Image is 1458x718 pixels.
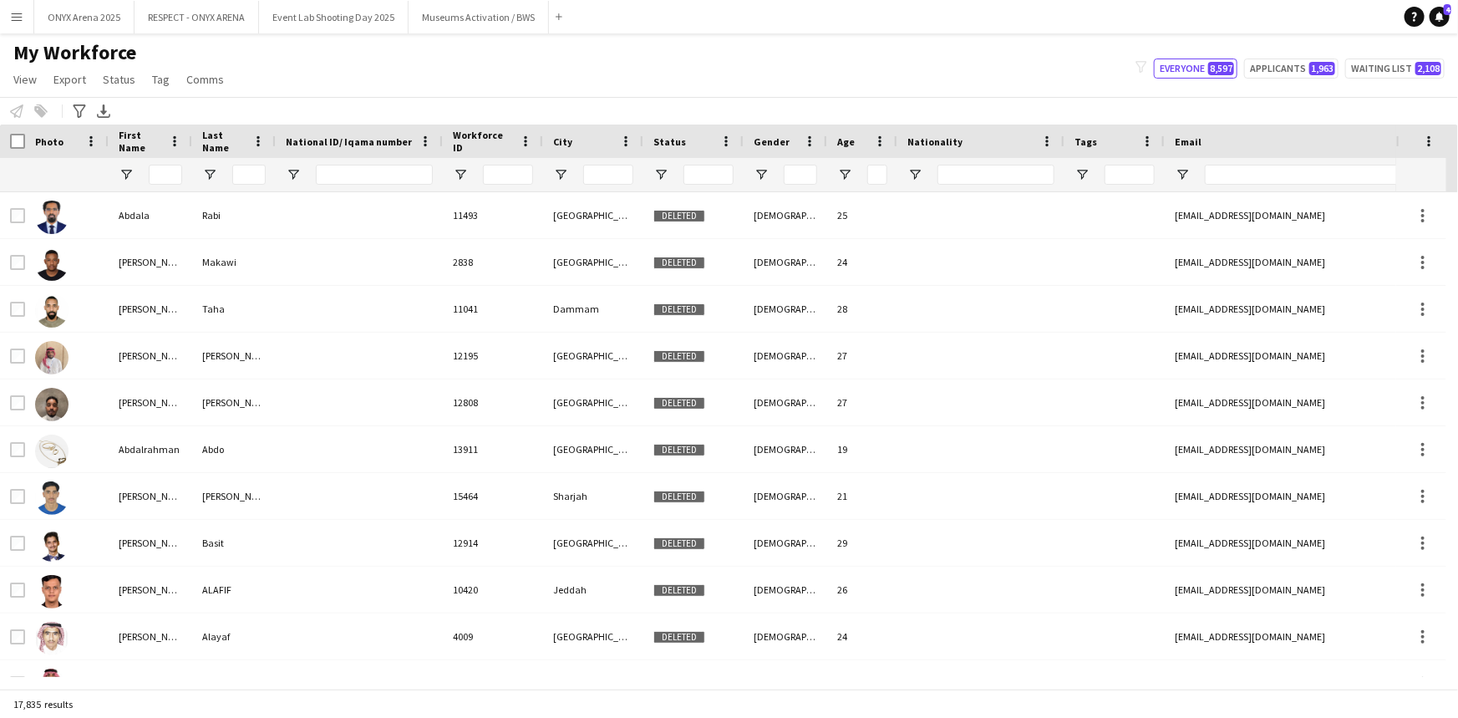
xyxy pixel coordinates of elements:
[653,303,705,316] span: Deleted
[34,1,135,33] button: ONYX Arena 2025
[1430,7,1450,27] a: 4
[286,167,301,182] button: Open Filter Menu
[443,520,543,566] div: 12914
[754,135,790,148] span: Gender
[1415,62,1441,75] span: 2,108
[10,395,25,410] input: Row Selection is disabled for this row (unchecked)
[553,135,572,148] span: City
[543,567,643,613] div: Jeddah
[553,167,568,182] button: Open Filter Menu
[744,192,827,238] div: [DEMOGRAPHIC_DATA]
[543,239,643,285] div: [GEOGRAPHIC_DATA]
[109,614,192,659] div: [PERSON_NAME]
[827,192,897,238] div: 25
[10,442,25,457] input: Row Selection is disabled for this row (unchecked)
[744,614,827,659] div: [DEMOGRAPHIC_DATA]
[192,192,276,238] div: Rabi
[1444,4,1451,15] span: 4
[10,208,25,223] input: Row Selection is disabled for this row (unchecked)
[35,528,69,562] img: Abdul Basit
[109,520,192,566] div: [PERSON_NAME]
[653,397,705,410] span: Deleted
[316,165,433,185] input: National ID/ Iqama number Filter Input
[453,129,513,154] span: Workforce ID
[543,379,643,425] div: [GEOGRAPHIC_DATA]
[1105,165,1155,185] input: Tags Filter Input
[103,72,135,87] span: Status
[7,69,43,90] a: View
[192,660,276,706] div: Alhumaidani
[744,239,827,285] div: [DEMOGRAPHIC_DATA]
[443,567,543,613] div: 10420
[744,286,827,332] div: [DEMOGRAPHIC_DATA]
[827,239,897,285] div: 24
[35,201,69,234] img: Abdala Rabi
[744,379,827,425] div: [DEMOGRAPHIC_DATA]
[1208,62,1234,75] span: 8,597
[543,192,643,238] div: [GEOGRAPHIC_DATA]
[286,135,412,148] span: National ID/ Iqama number
[202,129,246,154] span: Last Name
[35,575,69,609] img: ABDULAZIZ ALAFIF
[53,72,86,87] span: Export
[109,567,192,613] div: [PERSON_NAME]
[543,614,643,659] div: [GEOGRAPHIC_DATA]
[443,286,543,332] div: 11041
[653,350,705,363] span: Deleted
[683,165,734,185] input: Status Filter Input
[443,473,543,519] div: 15464
[10,349,25,364] input: Row Selection is disabled for this row (unchecked)
[483,165,533,185] input: Workforce ID Filter Input
[653,210,705,222] span: Deleted
[1345,59,1445,79] button: Waiting list2,108
[907,135,963,148] span: Nationality
[744,520,827,566] div: [DEMOGRAPHIC_DATA]
[653,491,705,503] span: Deleted
[1074,135,1097,148] span: Tags
[35,435,69,468] img: Abdalrahman Abdo
[202,167,217,182] button: Open Filter Menu
[744,567,827,613] div: [DEMOGRAPHIC_DATA]
[653,537,705,550] span: Deleted
[152,72,170,87] span: Tag
[186,72,224,87] span: Comms
[827,660,897,706] div: 28
[192,239,276,285] div: Makawi
[119,167,134,182] button: Open Filter Menu
[35,622,69,655] img: Abdulaziz Alayaf
[10,489,25,504] input: Row Selection is disabled for this row (unchecked)
[1309,62,1335,75] span: 1,963
[837,167,852,182] button: Open Filter Menu
[453,167,468,182] button: Open Filter Menu
[653,444,705,456] span: Deleted
[109,333,192,379] div: [PERSON_NAME]
[443,239,543,285] div: 2838
[653,584,705,597] span: Deleted
[583,165,633,185] input: City Filter Input
[192,426,276,472] div: Abdo
[47,69,93,90] a: Export
[827,473,897,519] div: 21
[543,426,643,472] div: [GEOGRAPHIC_DATA]
[543,473,643,519] div: Sharjah
[827,520,897,566] div: 29
[937,165,1054,185] input: Nationality Filter Input
[35,135,64,148] span: Photo
[109,286,192,332] div: [PERSON_NAME]
[543,286,643,332] div: Dammam
[443,614,543,659] div: 4009
[443,426,543,472] div: 13911
[35,294,69,328] img: Abdalla Taha
[827,426,897,472] div: 19
[409,1,549,33] button: Museums Activation / BWS
[96,69,142,90] a: Status
[827,614,897,659] div: 24
[1175,167,1190,182] button: Open Filter Menu
[109,239,192,285] div: [PERSON_NAME]
[109,660,192,706] div: [PERSON_NAME]
[1175,135,1201,148] span: Email
[10,583,25,598] input: Row Selection is disabled for this row (unchecked)
[69,101,89,121] app-action-btn: Advanced filters
[192,379,276,425] div: [PERSON_NAME]
[13,72,37,87] span: View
